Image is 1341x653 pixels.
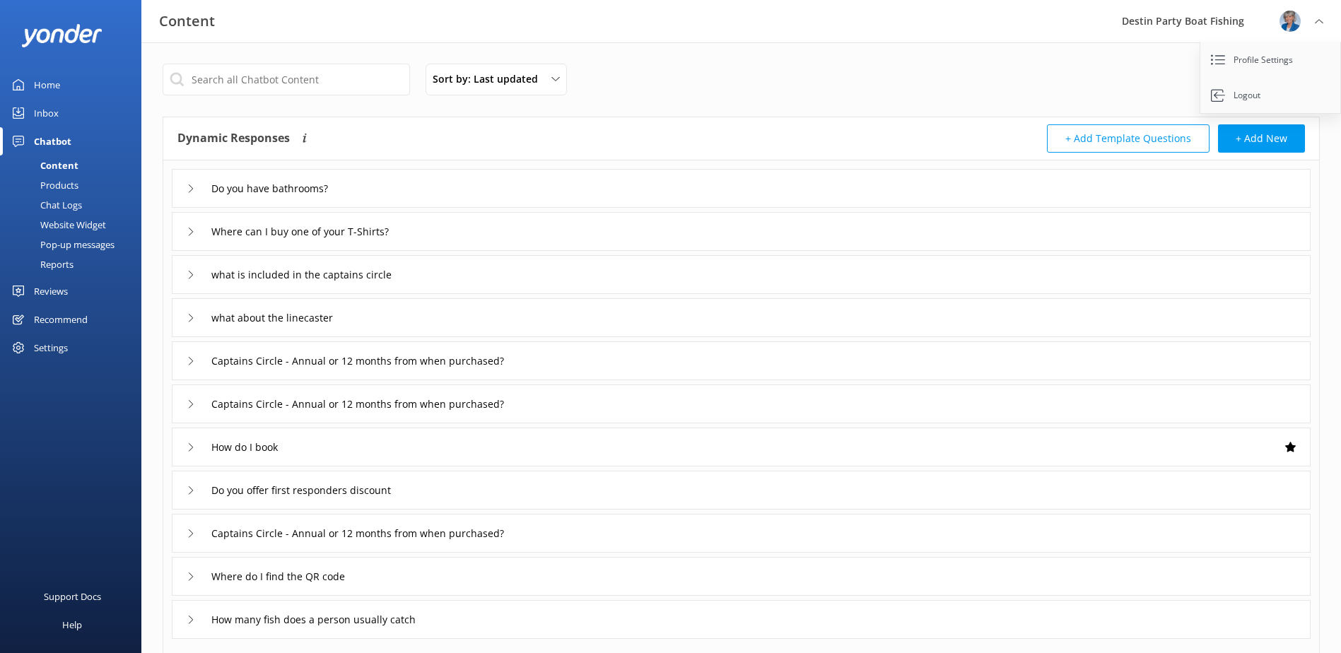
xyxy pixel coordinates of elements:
div: Inbox [34,99,59,127]
a: Chat Logs [8,195,141,215]
img: yonder-white-logo.png [21,24,103,47]
button: + Add New [1218,124,1305,153]
div: Website Widget [8,215,106,235]
div: Pop-up messages [8,235,115,254]
span: Sort by: Last updated [433,71,546,87]
a: Content [8,155,141,175]
h4: Dynamic Responses [177,124,290,153]
a: Products [8,175,141,195]
a: Reports [8,254,141,274]
div: Reports [8,254,74,274]
div: Reviews [34,277,68,305]
h3: Content [159,10,215,33]
a: Pop-up messages [8,235,141,254]
div: Content [8,155,78,175]
div: Home [34,71,60,99]
div: Chat Logs [8,195,82,215]
button: + Add Template Questions [1047,124,1210,153]
div: Products [8,175,78,195]
div: Support Docs [44,582,101,611]
input: Search all Chatbot Content [163,64,410,95]
div: Help [62,611,82,639]
div: Chatbot [34,127,71,155]
img: 250-1665765429.jpg [1279,11,1301,32]
a: Website Widget [8,215,141,235]
div: Recommend [34,305,88,334]
div: Settings [34,334,68,362]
